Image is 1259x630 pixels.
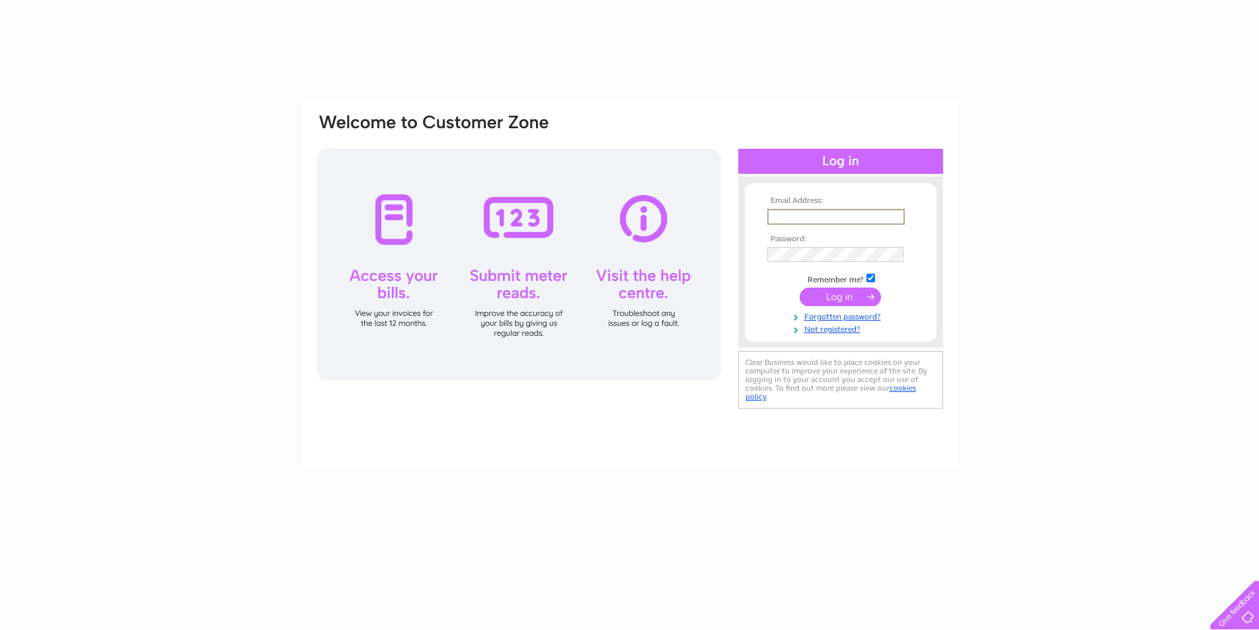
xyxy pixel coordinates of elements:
[767,322,917,335] a: Not registered?
[800,288,881,306] input: Submit
[767,309,917,322] a: Forgotten password?
[764,272,917,285] td: Remember me?
[738,351,943,409] div: Clear Business would like to place cookies on your computer to improve your experience of the sit...
[745,383,916,401] a: cookies policy
[764,196,917,206] th: Email Address:
[764,235,917,244] th: Password:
